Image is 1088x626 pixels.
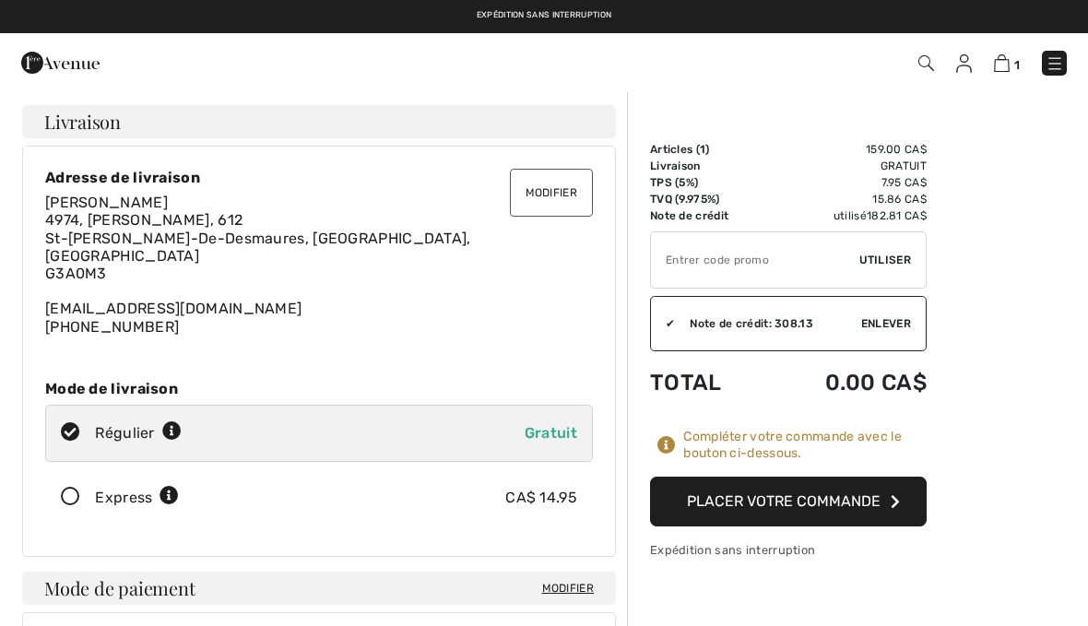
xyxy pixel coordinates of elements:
[650,351,771,414] td: Total
[45,318,179,336] a: [PHONE_NUMBER]
[859,252,911,268] span: Utiliser
[45,194,168,211] span: [PERSON_NAME]
[771,207,927,224] td: utilisé
[510,169,593,217] button: Modifier
[918,55,934,71] img: Recherche
[651,315,675,332] div: ✔
[771,158,927,174] td: Gratuit
[994,52,1020,74] a: 1
[994,54,1010,72] img: Panier d'achat
[650,158,771,174] td: Livraison
[771,351,927,414] td: 0.00 CA$
[650,207,771,224] td: Note de crédit
[771,141,927,158] td: 159.00 CA$
[44,112,121,131] span: Livraison
[45,169,593,186] div: Adresse de livraison
[683,429,927,462] div: Compléter votre commande avec le bouton ci-dessous.
[21,44,100,81] img: 1ère Avenue
[95,422,182,444] div: Régulier
[675,315,861,332] div: Note de crédit: 308.13
[650,141,771,158] td: Articles ( )
[650,541,927,559] div: Expédition sans interruption
[542,580,594,596] span: Modifier
[771,174,927,191] td: 7.95 CA$
[21,53,100,70] a: 1ère Avenue
[650,477,927,526] button: Placer votre commande
[956,54,972,73] img: Mes infos
[650,174,771,191] td: TPS (5%)
[45,380,593,397] div: Mode de livraison
[867,209,927,222] span: 182.81 CA$
[1046,54,1064,73] img: Menu
[771,191,927,207] td: 15.86 CA$
[505,487,577,509] div: CA$ 14.95
[1014,58,1020,72] span: 1
[95,487,179,509] div: Express
[700,143,705,156] span: 1
[651,232,859,288] input: Code promo
[44,579,195,597] span: Mode de paiement
[45,194,593,336] div: [EMAIL_ADDRESS][DOMAIN_NAME]
[650,191,771,207] td: TVQ (9.975%)
[525,424,577,442] span: Gratuit
[45,211,471,282] span: 4974, [PERSON_NAME], 612 St-[PERSON_NAME]-De-Desmaures, [GEOGRAPHIC_DATA], [GEOGRAPHIC_DATA] G3A0M3
[861,315,911,332] span: Enlever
